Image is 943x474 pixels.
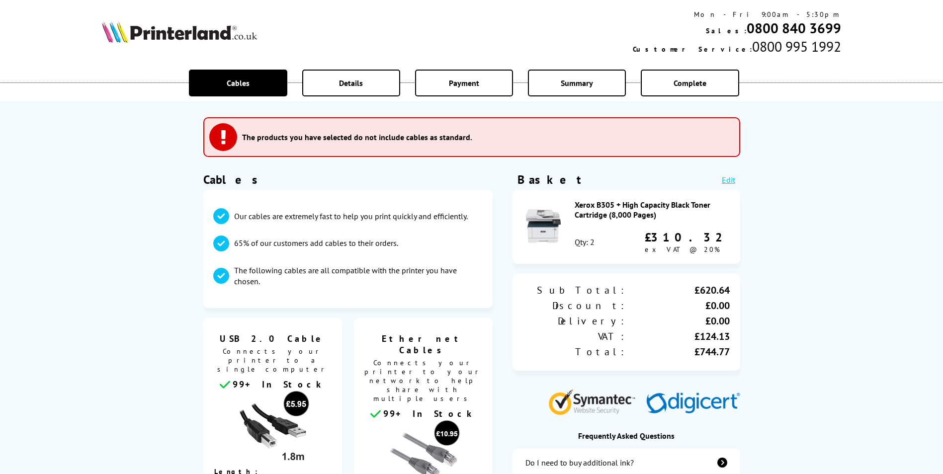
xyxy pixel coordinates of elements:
span: Complete [674,78,706,88]
span: Connects your printer to your network to help share with multiple users [359,356,488,408]
span: ex VAT @ 20% [645,245,720,254]
div: VAT: [522,330,626,343]
div: £310.32 [645,230,730,245]
div: Discount: [522,299,626,312]
div: Do I need to buy additional ink? [525,458,634,468]
div: Xerox B305 + High Capacity Black Toner Cartridge (8,000 Pages) [575,200,730,220]
span: Ethernet Cables [361,333,486,356]
span: Customer Service: [633,45,752,54]
span: 99+ In Stock [383,408,476,419]
span: Connects your printer to a single computer [208,344,338,379]
div: £744.77 [626,345,730,358]
p: 65% of our customers add cables to their orders. [234,237,398,248]
img: Digicert [646,393,740,415]
div: Mon - Fri 9:00am - 5:30pm [633,10,841,19]
a: 0800 840 3699 [747,19,841,37]
div: Sub Total: [522,284,626,297]
div: Delivery: [522,315,626,327]
img: Symantec Website Security [548,387,642,415]
div: Total: [522,345,626,358]
span: 0800 995 1992 [752,37,841,56]
div: Qty: 2 [575,237,595,247]
div: £0.00 [626,299,730,312]
span: Payment [449,78,479,88]
span: Details [339,78,363,88]
img: usb cable [235,391,310,465]
h3: The products you have selected do not include cables as standard. [242,132,472,142]
a: Edit [722,175,735,185]
span: Cables [227,78,250,88]
div: £124.13 [626,330,730,343]
span: Summary [561,78,593,88]
img: Xerox B305 + High Capacity Black Toner Cartridge (8,000 Pages) [526,209,561,243]
span: USB 2.0 Cable [211,333,335,344]
p: Our cables are extremely fast to help you print quickly and efficiently. [234,211,468,222]
div: £620.64 [626,284,730,297]
div: £0.00 [626,315,730,327]
span: 99+ In Stock [233,379,325,390]
p: The following cables are all compatible with the printer you have chosen. [234,265,483,287]
div: Frequently Asked Questions [513,431,740,441]
span: Sales: [706,26,747,35]
h1: Cables [203,172,493,187]
img: Printerland Logo [102,21,257,43]
div: Basket [517,172,582,187]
